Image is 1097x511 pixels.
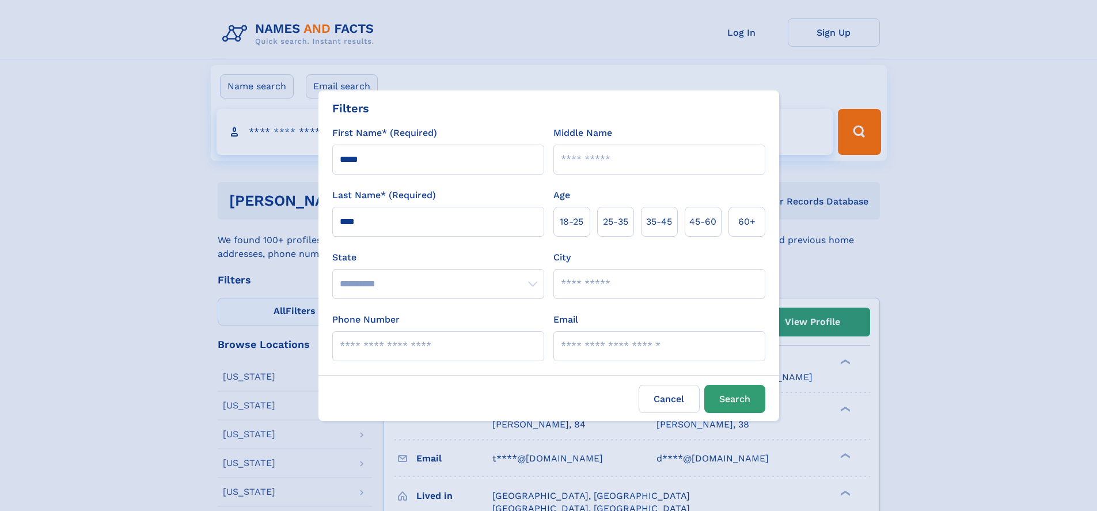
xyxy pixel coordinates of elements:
[646,215,672,229] span: 35‑45
[689,215,716,229] span: 45‑60
[560,215,583,229] span: 18‑25
[553,188,570,202] label: Age
[553,313,578,327] label: Email
[603,215,628,229] span: 25‑35
[332,126,437,140] label: First Name* (Required)
[553,251,571,264] label: City
[738,215,756,229] span: 60+
[332,188,436,202] label: Last Name* (Required)
[332,313,400,327] label: Phone Number
[332,251,544,264] label: State
[332,100,369,117] div: Filters
[639,385,700,413] label: Cancel
[704,385,765,413] button: Search
[553,126,612,140] label: Middle Name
